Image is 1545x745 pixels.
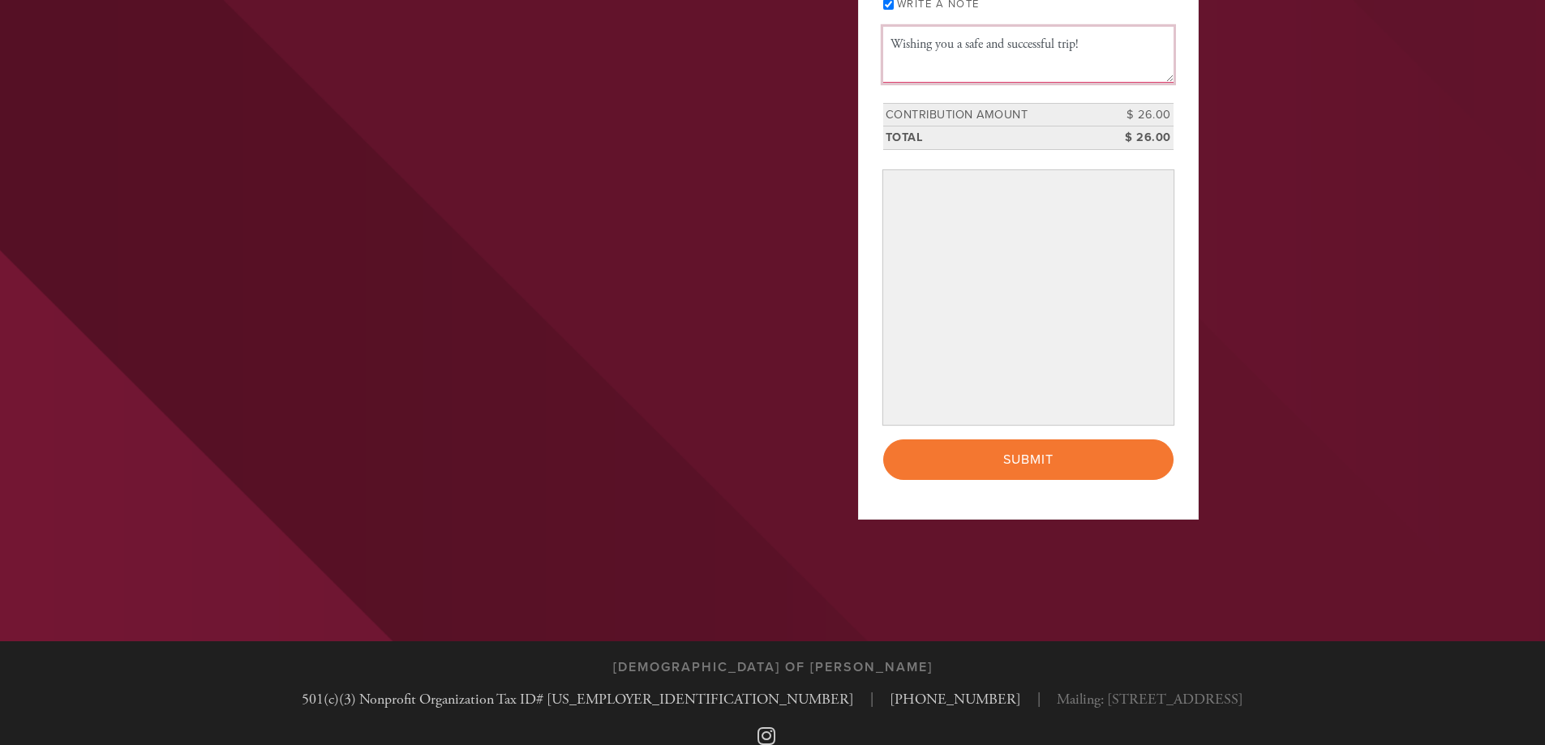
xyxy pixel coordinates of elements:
[1037,688,1041,710] span: |
[870,688,873,710] span: |
[302,690,854,709] a: 501(c)(3) Nonprofit Organization Tax ID# [US_EMPLOYER_IDENTIFICATION_NUMBER]
[886,173,1170,422] iframe: Secure payment input frame
[613,660,933,675] h3: [DEMOGRAPHIC_DATA] of [PERSON_NAME]
[1101,103,1174,126] td: $ 26.00
[1101,126,1174,150] td: $ 26.00
[890,690,1021,709] a: [PHONE_NUMBER]
[883,103,1101,126] td: Contribution Amount
[883,439,1174,480] input: Submit
[883,126,1101,150] td: Total
[1057,688,1243,710] span: Mailing: [STREET_ADDRESS]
